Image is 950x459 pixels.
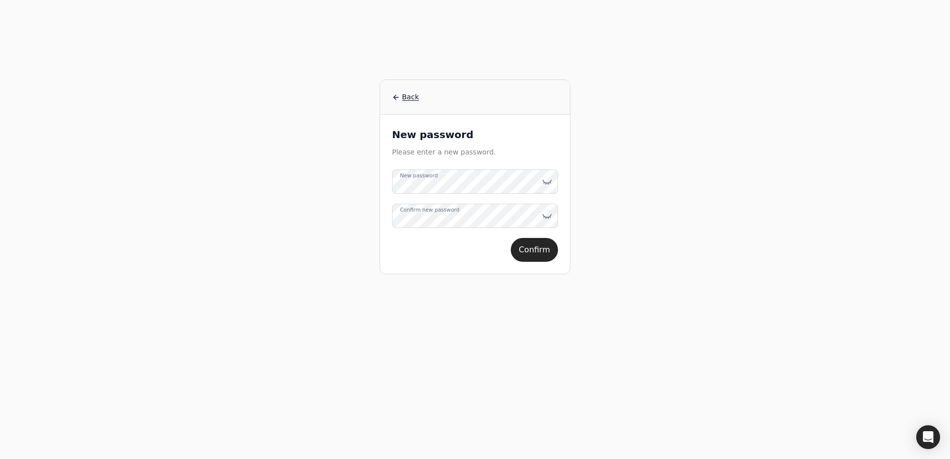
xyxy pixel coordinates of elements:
div: Please enter a new password. [392,147,558,169]
label: Confirm new password [400,206,460,214]
button: Confirm [511,238,558,262]
a: Back [392,92,558,102]
label: New password [400,172,438,180]
div: New password [392,127,558,147]
span: Back [402,92,419,102]
div: Open Intercom Messenger [916,425,940,449]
